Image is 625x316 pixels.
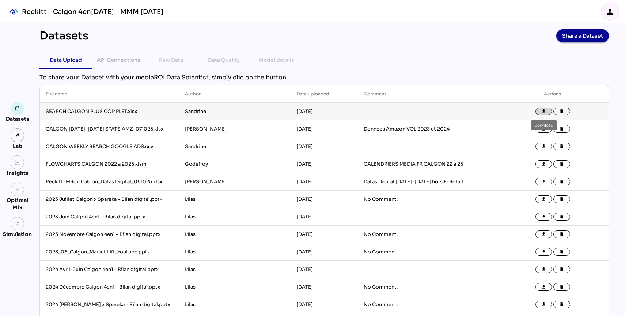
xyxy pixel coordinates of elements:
i: file_download [541,162,546,167]
td: Lilas [179,243,291,261]
td: Lilas [179,226,291,243]
i: delete [559,214,564,219]
button: Share a Dataset [556,29,609,42]
th: File name [40,85,179,103]
td: No Comment. [358,243,497,261]
i: delete [559,179,564,184]
td: [PERSON_NAME] [179,120,291,138]
td: CALENDRIERS MEDIA FR CALGON 22 à 25 [358,155,497,173]
i: delete [559,197,564,202]
td: CALGON WEEKLY SEARCH GOOGLE ADS.csv [40,138,179,155]
td: [PERSON_NAME] [179,173,291,191]
div: Datasets [6,115,29,123]
i: delete [559,232,564,237]
td: CALGON [DATE]-[DATE] STATS AMZ_071025.xlsx [40,120,179,138]
div: Datasets [39,29,88,42]
td: [DATE] [291,226,357,243]
td: Godefroy [179,155,291,173]
div: Optimal Mix [3,196,32,211]
span: Share a Dataset [562,31,603,41]
td: [DATE] [291,138,357,155]
td: [DATE] [291,191,357,208]
td: 2024 [PERSON_NAME] x Spareka - Bilan digital.pptx [40,296,179,313]
div: Raw Data [159,56,183,64]
td: Lilas [179,261,291,278]
div: Reckitt - Calgon 4en[DATE] - MMM [DATE] [22,7,163,16]
div: mediaROI [6,4,22,20]
i: file_download [541,197,546,202]
i: delete [559,249,564,255]
td: [DATE] [291,243,357,261]
td: Sandrine [179,103,291,120]
i: file_download [541,144,546,149]
i: file_download [541,267,546,272]
td: 2023 Juin Calgon 4en1 - Bilan digital.pptx [40,208,179,226]
i: grain [15,187,20,192]
i: file_download [541,285,546,290]
td: Données Amazon VOL 2023 et 2024 [358,120,497,138]
i: file_download [541,214,546,219]
td: Lilas [179,296,291,313]
td: [DATE] [291,155,357,173]
td: FLOWCHARTS CALGON 2022 a 2025.xlsm [40,155,179,173]
div: To share your Dataset with your mediaROI Data Scientist, simply clic on the button. [39,73,609,82]
td: [DATE] [291,173,357,191]
i: delete [559,109,564,114]
div: Data Upload [50,56,82,64]
th: Actions [497,85,609,103]
td: Reckitt-MRoi-Calgon_Datas Digital_061025.xlsx [40,173,179,191]
td: 2024 Décembre Calgon 4en1 - Bilan digital.pptx [40,278,179,296]
td: 2023_06_Calgon_Market Lift_Youtube.pptx [40,243,179,261]
td: SEARCH CALGON PLUS COMPLET.xlsx [40,103,179,120]
i: file_download [541,109,546,114]
td: 2023 Juillet Calgon x Spareka - Bilan digital.pptx [40,191,179,208]
td: [DATE] [291,120,357,138]
div: API Connections [97,56,140,64]
td: Lilas [179,208,291,226]
td: No Comment. [358,191,497,208]
td: No Comment. [358,296,497,313]
img: data.svg [15,106,20,111]
i: file_download [541,249,546,255]
th: Date uploaded [291,85,357,103]
i: delete [559,267,564,272]
td: No Comment. [358,226,497,243]
img: graph.svg [15,160,20,165]
td: 2024 Avril-Juin Calgon 4en1 - Bilan digital.pptx [40,261,179,278]
img: settings.svg [15,221,20,226]
i: file_download [541,232,546,237]
div: Model details [259,56,294,64]
i: delete [559,285,564,290]
i: person [606,7,614,16]
img: lab.svg [15,133,20,138]
td: 2023 Novembre Calgon 4en1 - Bilan digital.pptx [40,226,179,243]
td: [DATE] [291,103,357,120]
td: Sandrine [179,138,291,155]
div: Data Quality [208,56,240,64]
i: file_download [541,127,546,132]
td: Lilas [179,278,291,296]
i: file_download [541,179,546,184]
div: Insights [7,169,29,177]
th: Comment [358,85,497,103]
td: [DATE] [291,278,357,296]
td: [DATE] [291,208,357,226]
th: Author [179,85,291,103]
i: delete [559,302,564,307]
i: file_download [541,302,546,307]
div: Lab [10,142,26,150]
td: Datas Digital [DATE]-[DATE] hors E-Retail [358,173,497,191]
i: delete [559,127,564,132]
td: [DATE] [291,261,357,278]
td: No Comment. [358,278,497,296]
i: delete [559,162,564,167]
div: Simulation [3,230,32,238]
td: Lilas [179,191,291,208]
td: [DATE] [291,296,357,313]
i: delete [559,144,564,149]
